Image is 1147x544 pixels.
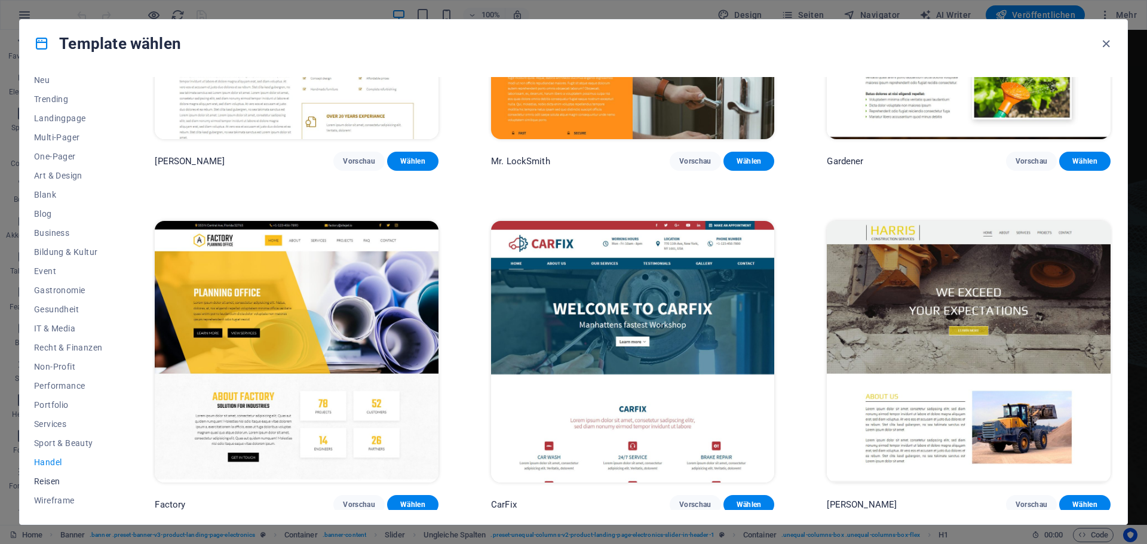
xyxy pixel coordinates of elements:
span: Vorschau [679,156,711,166]
button: Sport & Beauty [34,434,102,453]
span: Wählen [1069,500,1101,509]
img: Harris [827,221,1111,482]
span: Non-Profit [34,362,102,371]
button: Wählen [723,152,775,171]
h4: Template wählen [34,34,181,53]
img: Factory [155,221,438,482]
span: Blank [34,190,102,199]
span: Wählen [397,500,429,509]
span: Gesundheit [34,305,102,314]
button: Services [34,414,102,434]
span: Vorschau [343,500,375,509]
span: Gastronomie [34,285,102,295]
p: Factory [155,499,185,511]
p: [PERSON_NAME] [827,499,897,511]
button: Portfolio [34,395,102,414]
span: Business [34,228,102,238]
button: Wählen [387,495,438,514]
button: Neu [34,70,102,90]
button: Wählen [1059,152,1111,171]
button: Gesundheit [34,300,102,319]
button: Vorschau [670,495,721,514]
button: Wählen [1059,495,1111,514]
button: Trending [34,90,102,109]
span: Sport & Beauty [34,438,102,448]
button: Blog [34,204,102,223]
button: Blank [34,185,102,204]
button: Wählen [387,152,438,171]
span: One-Pager [34,152,102,161]
button: Multi-Pager [34,128,102,147]
span: Multi-Pager [34,133,102,142]
span: Neu [34,75,102,85]
button: Handel [34,453,102,472]
button: One-Pager [34,147,102,166]
button: Vorschau [1006,152,1057,171]
button: Event [34,262,102,281]
button: Vorschau [670,152,721,171]
span: Art & Design [34,171,102,180]
span: Vorschau [343,156,375,166]
button: Vorschau [333,495,385,514]
span: Wählen [397,156,429,166]
span: Performance [34,381,102,391]
button: Landingpage [34,109,102,128]
span: IT & Media [34,324,102,333]
p: [PERSON_NAME] [155,155,225,167]
p: Gardener [827,155,863,167]
button: Wireframe [34,491,102,510]
p: Mr. LockSmith [491,155,550,167]
button: IT & Media [34,319,102,338]
button: Vorschau [1006,495,1057,514]
span: Vorschau [679,500,711,509]
span: Event [34,266,102,276]
button: Gastronomie [34,281,102,300]
p: CarFix [491,499,517,511]
span: Handel [34,457,102,467]
span: Services [34,419,102,429]
span: Bildung & Kultur [34,247,102,257]
span: Vorschau [1016,156,1048,166]
span: Recht & Finanzen [34,343,102,352]
button: Business [34,223,102,242]
span: Blog [34,209,102,219]
button: Reisen [34,472,102,491]
span: Wireframe [34,496,102,505]
span: Vorschau [1016,500,1048,509]
span: Landingpage [34,113,102,123]
span: Reisen [34,477,102,486]
button: Performance [34,376,102,395]
span: Wählen [733,500,765,509]
span: Wählen [1069,156,1101,166]
img: CarFix [491,221,775,482]
span: Trending [34,94,102,104]
button: Recht & Finanzen [34,338,102,357]
button: Wählen [723,495,775,514]
button: Vorschau [333,152,385,171]
button: Art & Design [34,166,102,185]
span: Wählen [733,156,765,166]
button: Bildung & Kultur [34,242,102,262]
span: Portfolio [34,400,102,410]
button: Non-Profit [34,357,102,376]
